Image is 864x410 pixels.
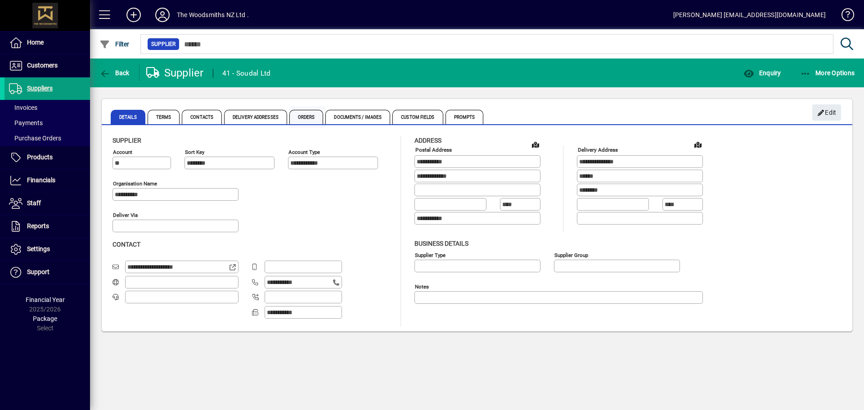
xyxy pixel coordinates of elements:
[99,41,130,48] span: Filter
[691,137,705,152] a: View on map
[222,66,271,81] div: 41 - Soudal Ltd
[27,199,41,207] span: Staff
[112,137,141,144] span: Supplier
[4,146,90,169] a: Products
[673,8,826,22] div: [PERSON_NAME] [EMAIL_ADDRESS][DOMAIN_NAME]
[27,222,49,230] span: Reports
[111,110,145,124] span: Details
[148,110,180,124] span: Terms
[27,39,44,46] span: Home
[27,85,53,92] span: Suppliers
[741,65,783,81] button: Enquiry
[33,315,57,322] span: Package
[415,252,445,258] mat-label: Supplier type
[113,149,132,155] mat-label: Account
[113,180,157,187] mat-label: Organisation name
[177,8,249,22] div: The Woodsmiths NZ Ltd .
[112,241,140,248] span: Contact
[27,268,49,275] span: Support
[146,66,204,80] div: Supplier
[4,54,90,77] a: Customers
[414,240,468,247] span: Business details
[4,261,90,284] a: Support
[4,238,90,261] a: Settings
[27,153,53,161] span: Products
[27,62,58,69] span: Customers
[800,69,855,77] span: More Options
[182,110,222,124] span: Contacts
[415,283,429,289] mat-label: Notes
[224,110,287,124] span: Delivery Addresses
[798,65,857,81] button: More Options
[4,215,90,238] a: Reports
[414,137,441,144] span: Address
[835,2,853,31] a: Knowledge Base
[185,149,204,155] mat-label: Sort key
[4,131,90,146] a: Purchase Orders
[528,137,543,152] a: View on map
[812,104,841,121] button: Edit
[97,65,132,81] button: Back
[27,176,55,184] span: Financials
[119,7,148,23] button: Add
[325,110,390,124] span: Documents / Images
[26,296,65,303] span: Financial Year
[288,149,320,155] mat-label: Account Type
[4,100,90,115] a: Invoices
[743,69,781,77] span: Enquiry
[817,105,837,120] span: Edit
[97,36,132,52] button: Filter
[4,192,90,215] a: Staff
[445,110,484,124] span: Prompts
[148,7,177,23] button: Profile
[27,245,50,252] span: Settings
[289,110,324,124] span: Orders
[554,252,588,258] mat-label: Supplier group
[9,135,61,142] span: Purchase Orders
[9,119,43,126] span: Payments
[151,40,175,49] span: Supplier
[4,169,90,192] a: Financials
[392,110,443,124] span: Custom Fields
[4,115,90,131] a: Payments
[90,65,139,81] app-page-header-button: Back
[99,69,130,77] span: Back
[4,32,90,54] a: Home
[113,212,138,218] mat-label: Deliver via
[9,104,37,111] span: Invoices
